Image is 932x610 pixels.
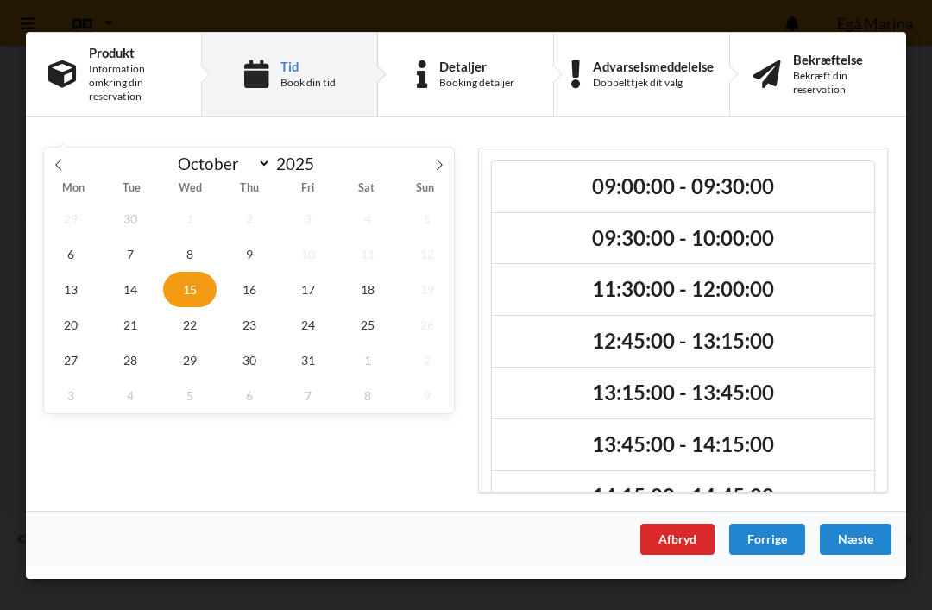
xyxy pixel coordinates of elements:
[163,200,217,236] span: October 1, 2025
[282,271,336,306] span: October 17, 2025
[793,52,884,66] div: Bekræftelse
[163,271,217,306] span: October 15, 2025
[163,236,217,271] span: October 8, 2025
[439,59,514,72] div: Detaljer
[223,200,276,236] span: October 2, 2025
[504,380,862,406] h2: 13:15:00 - 13:45:00
[44,377,98,412] span: November 3, 2025
[341,377,394,412] span: November 8, 2025
[161,183,220,194] span: Wed
[104,377,157,412] span: November 4, 2025
[104,306,157,342] span: October 21, 2025
[271,154,328,173] input: Year
[504,276,862,303] h2: 11:30:00 - 12:00:00
[282,306,336,342] span: October 24, 2025
[44,306,98,342] span: October 20, 2025
[223,236,276,271] span: October 9, 2025
[280,59,336,72] div: Tid
[104,342,157,377] span: October 28, 2025
[337,183,395,194] span: Sat
[44,200,98,236] span: September 29, 2025
[341,342,394,377] span: November 1, 2025
[44,236,98,271] span: October 6, 2025
[341,271,394,306] span: October 18, 2025
[504,431,862,458] h2: 13:45:00 - 14:15:00
[400,377,454,412] span: November 9, 2025
[89,45,179,59] div: Produkt
[104,200,157,236] span: September 30, 2025
[103,183,161,194] span: Tue
[278,183,337,194] span: Fri
[729,523,805,554] div: Forrige
[170,153,272,174] select: Month
[820,523,891,554] div: Næste
[282,236,336,271] span: October 10, 2025
[341,236,394,271] span: October 11, 2025
[504,224,862,251] h2: 09:30:00 - 10:00:00
[280,76,336,90] div: Book din tid
[44,183,103,194] span: Mon
[163,377,217,412] span: November 5, 2025
[640,523,715,554] div: Afbryd
[504,173,862,199] h2: 09:00:00 - 09:30:00
[223,342,276,377] span: October 30, 2025
[400,271,454,306] span: October 19, 2025
[163,306,217,342] span: October 22, 2025
[395,183,454,194] span: Sun
[400,342,454,377] span: November 2, 2025
[44,271,98,306] span: October 13, 2025
[504,483,862,510] h2: 14:15:00 - 14:45:00
[223,377,276,412] span: November 6, 2025
[341,306,394,342] span: October 25, 2025
[44,342,98,377] span: October 27, 2025
[504,328,862,355] h2: 12:45:00 - 13:15:00
[282,377,336,412] span: November 7, 2025
[104,236,157,271] span: October 7, 2025
[223,306,276,342] span: October 23, 2025
[341,200,394,236] span: October 4, 2025
[163,342,217,377] span: October 29, 2025
[220,183,279,194] span: Thu
[593,59,714,72] div: Advarselsmeddelelse
[439,76,514,90] div: Booking detaljer
[282,342,336,377] span: October 31, 2025
[223,271,276,306] span: October 16, 2025
[282,200,336,236] span: October 3, 2025
[400,236,454,271] span: October 12, 2025
[104,271,157,306] span: October 14, 2025
[400,200,454,236] span: October 5, 2025
[89,62,179,104] div: Information omkring din reservation
[400,306,454,342] span: October 26, 2025
[593,76,714,90] div: Dobbelttjek dit valg
[793,69,884,97] div: Bekræft din reservation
